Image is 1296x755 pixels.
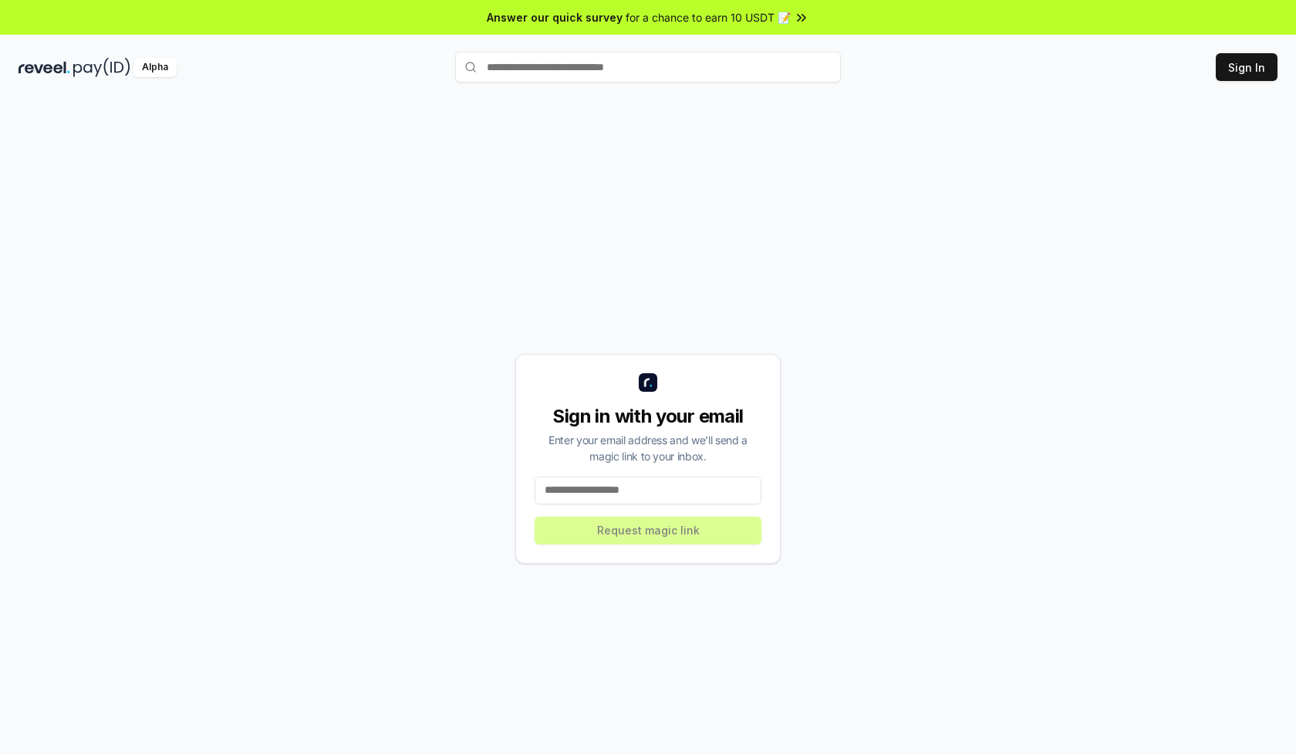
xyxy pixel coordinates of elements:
[73,58,130,77] img: pay_id
[626,9,791,25] span: for a chance to earn 10 USDT 📝
[535,432,761,464] div: Enter your email address and we’ll send a magic link to your inbox.
[639,373,657,392] img: logo_small
[133,58,177,77] div: Alpha
[487,9,623,25] span: Answer our quick survey
[19,58,70,77] img: reveel_dark
[535,404,761,429] div: Sign in with your email
[1216,53,1277,81] button: Sign In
